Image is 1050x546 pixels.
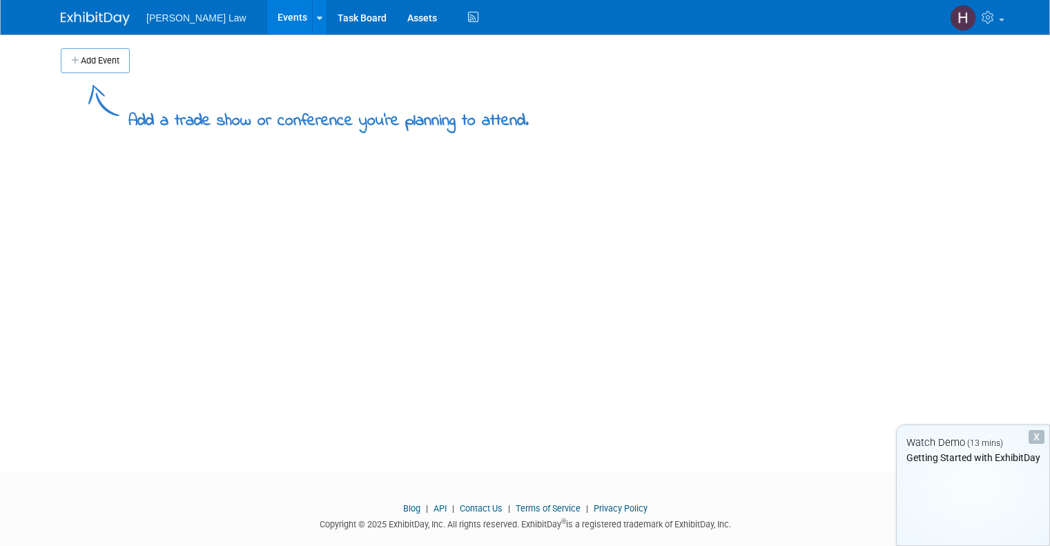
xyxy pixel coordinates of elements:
button: Add Event [61,48,130,73]
span: | [583,503,592,514]
div: Getting Started with ExhibitDay [897,451,1049,465]
div: Dismiss [1029,430,1044,444]
div: Watch Demo [897,436,1049,450]
img: ExhibitDay [61,12,130,26]
a: Blog [403,503,420,514]
a: Terms of Service [516,503,581,514]
a: API [434,503,447,514]
span: (13 mins) [967,438,1003,448]
span: | [449,503,458,514]
sup: ® [561,518,566,525]
div: Add a trade show or conference you're planning to attend. [128,99,529,133]
span: | [505,503,514,514]
img: Holly Mach [950,5,976,31]
a: Contact Us [460,503,503,514]
span: | [422,503,431,514]
a: Privacy Policy [594,503,648,514]
span: [PERSON_NAME] Law [146,12,246,23]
